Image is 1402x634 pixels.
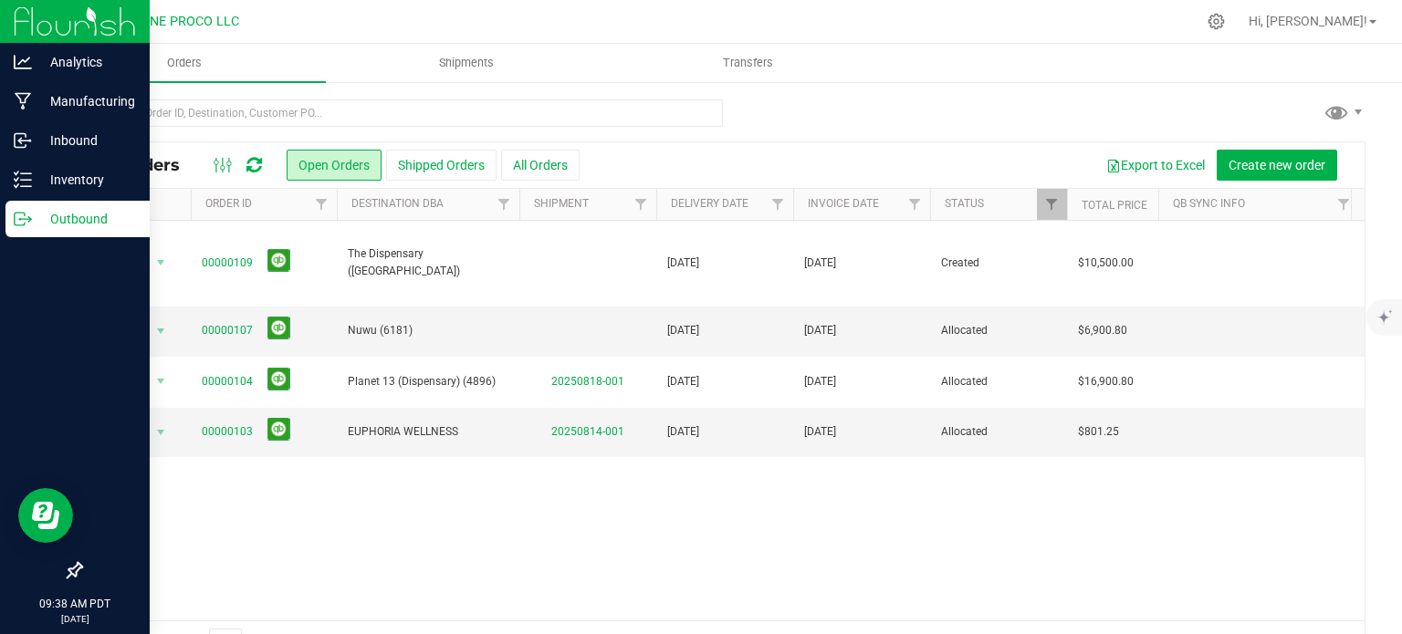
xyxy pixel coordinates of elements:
div: Manage settings [1205,13,1228,30]
span: select [150,250,173,275]
span: [DATE] [667,423,699,441]
span: [DATE] [804,373,836,390]
p: Outbound [32,208,141,230]
inline-svg: Outbound [14,210,32,228]
a: 00000104 [202,373,253,390]
span: Shipments [414,55,518,71]
a: Filter [307,189,337,220]
p: Inbound [32,130,141,151]
a: QB Sync Info [1173,197,1245,210]
inline-svg: Analytics [14,53,32,71]
span: $16,900.80 [1078,373,1134,390]
a: Shipments [326,44,608,82]
span: Transfers [698,55,798,71]
button: Open Orders [287,150,382,181]
a: 00000103 [202,423,253,441]
iframe: Resource center [18,488,73,543]
span: DUNE PROCO LLC [133,14,239,29]
span: The Dispensary ([GEOGRAPHIC_DATA]) [348,245,508,280]
a: Filter [626,189,656,220]
a: Shipment [534,197,589,210]
button: Create new order [1217,150,1337,181]
inline-svg: Manufacturing [14,92,32,110]
p: Manufacturing [32,90,141,112]
p: Inventory [32,169,141,191]
span: [DATE] [804,255,836,272]
p: Analytics [32,51,141,73]
a: Destination DBA [351,197,444,210]
span: select [150,369,173,394]
a: Filter [1037,189,1067,220]
span: select [150,420,173,445]
button: Shipped Orders [386,150,497,181]
a: 00000109 [202,255,253,272]
span: Allocated [941,373,1056,390]
span: Hi, [PERSON_NAME]! [1249,14,1367,28]
input: Search Order ID, Destination, Customer PO... [80,99,723,127]
span: $10,500.00 [1078,255,1134,272]
span: EUPHORIA WELLNESS [348,423,508,441]
span: [DATE] [804,322,836,339]
button: All Orders [501,150,580,181]
a: 20250814-001 [551,425,624,438]
a: Delivery Date [671,197,748,210]
p: [DATE] [8,612,141,626]
span: Allocated [941,423,1056,441]
p: 09:38 AM PDT [8,596,141,612]
span: [DATE] [667,373,699,390]
button: Export to Excel [1094,150,1217,181]
span: Allocated [941,322,1056,339]
a: Order ID [205,197,252,210]
span: [DATE] [804,423,836,441]
span: $801.25 [1078,423,1119,441]
span: [DATE] [667,255,699,272]
inline-svg: Inventory [14,171,32,189]
span: Create new order [1229,158,1325,172]
span: $6,900.80 [1078,322,1127,339]
inline-svg: Inbound [14,131,32,150]
a: 00000107 [202,322,253,339]
a: 20250818-001 [551,375,624,388]
span: Orders [142,55,226,71]
a: Filter [1329,189,1359,220]
a: Filter [763,189,793,220]
a: Filter [900,189,930,220]
a: Invoice Date [808,197,879,210]
span: Nuwu (6181) [348,322,508,339]
a: Total Price [1082,199,1147,212]
span: select [150,318,173,344]
span: [DATE] [667,322,699,339]
a: Filter [489,189,519,220]
span: Created [941,255,1056,272]
a: Orders [44,44,326,82]
span: Planet 13 (Dispensary) (4896) [348,373,508,390]
a: Status [945,197,984,210]
a: Transfers [607,44,889,82]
